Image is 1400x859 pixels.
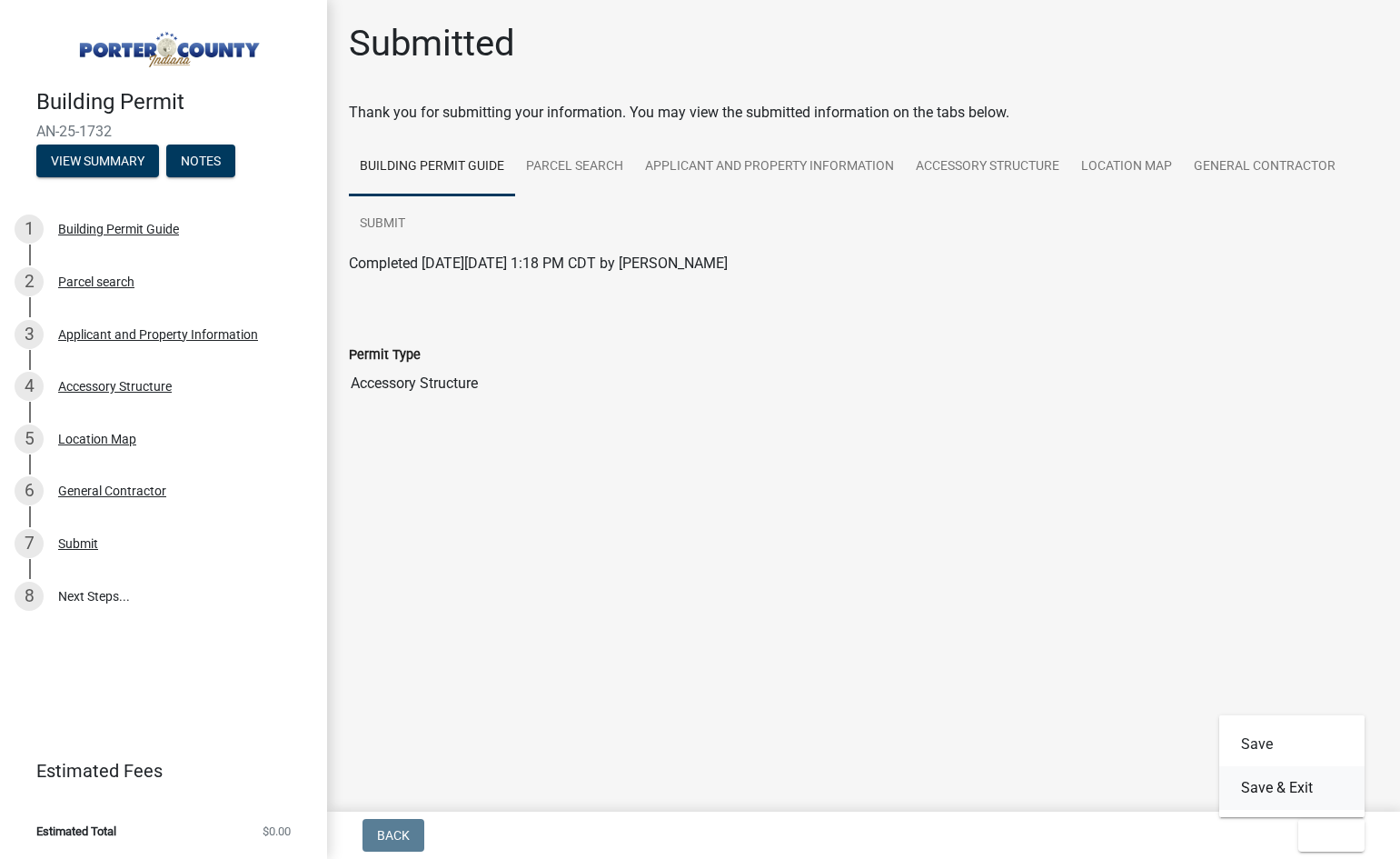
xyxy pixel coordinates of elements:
[349,102,1378,124] div: Thank you for submitting your information. You may view the submitted information on the tabs below.
[36,145,159,177] button: View Summary
[36,19,298,70] img: Porter County, Indiana
[1183,138,1346,196] a: General Contractor
[634,138,905,196] a: Applicant and Property Information
[36,155,159,169] wm-modal-confirm: Summary
[58,433,136,445] div: Location Map
[349,349,421,362] label: Permit Type
[15,372,44,401] div: 4
[58,223,179,235] div: Building Permit Guide
[905,138,1070,196] a: Accessory Structure
[58,275,134,288] div: Parcel search
[349,195,416,254] a: Submit
[15,582,44,611] div: 8
[166,145,235,177] button: Notes
[349,22,515,65] h1: Submitted
[1070,138,1183,196] a: Location Map
[1219,723,1365,766] button: Save
[15,215,44,244] div: 1
[1313,828,1339,843] span: Exit
[58,328,258,341] div: Applicant and Property Information
[1219,715,1365,817] div: Exit
[166,155,235,169] wm-modal-confirm: Notes
[1219,766,1365,810] button: Save & Exit
[15,320,44,349] div: 3
[36,89,313,115] h4: Building Permit
[515,138,634,196] a: Parcel search
[362,819,424,852] button: Back
[15,753,298,789] a: Estimated Fees
[15,529,44,558] div: 7
[15,476,44,505] div: 6
[349,255,728,272] span: Completed [DATE][DATE] 1:18 PM CDT by [PERSON_NAME]
[377,828,410,843] span: Back
[1298,819,1365,852] button: Exit
[15,425,44,454] div: 5
[349,138,515,196] a: Building Permit Guide
[58,380,172,393] div: Accessory Structure
[15,267,44,296] div: 2
[263,825,291,837] span: $0.00
[58,484,166,497] div: General Contractor
[58,537,98,550] div: Submit
[36,825,116,837] span: Estimated Total
[36,123,291,140] span: AN-25-1732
